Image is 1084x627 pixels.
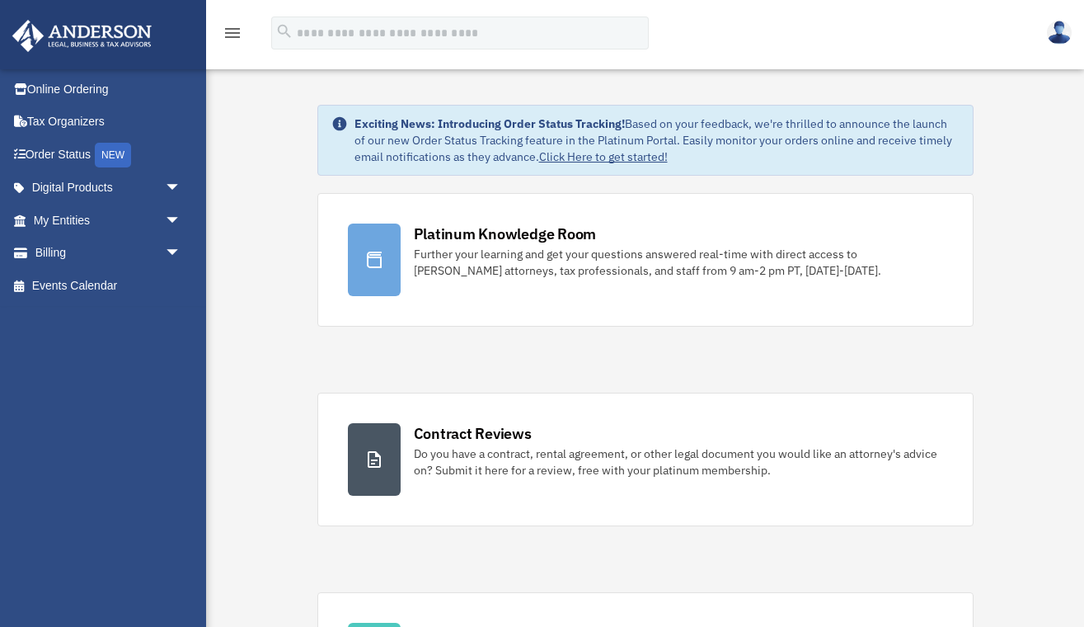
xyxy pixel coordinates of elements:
strong: Exciting News: Introducing Order Status Tracking! [354,116,625,131]
a: Contract Reviews Do you have a contract, rental agreement, or other legal document you would like... [317,393,974,526]
a: My Entitiesarrow_drop_down [12,204,206,237]
a: Click Here to get started! [539,149,668,164]
div: Further your learning and get your questions answered real-time with direct access to [PERSON_NAM... [414,246,943,279]
a: Events Calendar [12,269,206,302]
span: arrow_drop_down [165,237,198,271]
div: Based on your feedback, we're thrilled to announce the launch of our new Order Status Tracking fe... [354,115,960,165]
i: search [275,22,293,40]
span: arrow_drop_down [165,204,198,238]
a: Platinum Knowledge Room Further your learning and get your questions answered real-time with dire... [317,193,974,327]
i: menu [223,23,242,43]
a: menu [223,29,242,43]
a: Billingarrow_drop_down [12,237,206,270]
a: Order StatusNEW [12,138,206,172]
img: User Pic [1047,21,1072,45]
a: Tax Organizers [12,106,206,139]
a: Digital Productsarrow_drop_down [12,172,206,205]
div: Platinum Knowledge Room [414,224,597,244]
a: Online Ordering [12,73,206,106]
div: NEW [95,143,131,167]
div: Contract Reviews [414,423,532,444]
div: Do you have a contract, rental agreement, or other legal document you would like an attorney's ad... [414,445,943,478]
span: arrow_drop_down [165,172,198,205]
img: Anderson Advisors Platinum Portal [7,20,157,52]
